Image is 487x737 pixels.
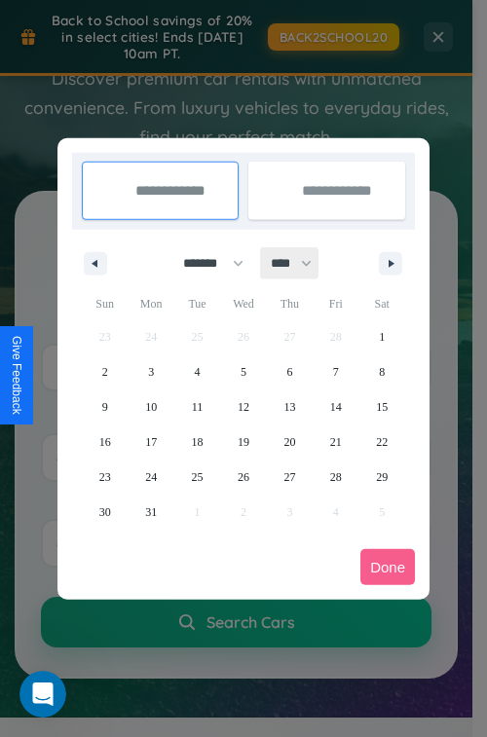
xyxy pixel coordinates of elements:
[376,389,388,424] span: 15
[283,424,295,460] span: 20
[10,336,23,415] div: Give Feedback
[359,424,405,460] button: 22
[145,424,157,460] span: 17
[379,354,385,389] span: 8
[99,460,111,495] span: 23
[82,389,128,424] button: 9
[376,460,388,495] span: 29
[359,354,405,389] button: 8
[128,460,173,495] button: 24
[359,319,405,354] button: 1
[330,460,342,495] span: 28
[220,460,266,495] button: 26
[192,389,204,424] span: 11
[313,288,358,319] span: Fri
[313,460,358,495] button: 28
[238,389,249,424] span: 12
[267,288,313,319] span: Thu
[313,424,358,460] button: 21
[267,389,313,424] button: 13
[220,288,266,319] span: Wed
[82,354,128,389] button: 2
[220,354,266,389] button: 5
[174,460,220,495] button: 25
[220,424,266,460] button: 19
[102,389,108,424] span: 9
[128,389,173,424] button: 10
[313,389,358,424] button: 14
[82,288,128,319] span: Sun
[220,389,266,424] button: 12
[238,424,249,460] span: 19
[267,354,313,389] button: 6
[99,424,111,460] span: 16
[379,319,385,354] span: 1
[82,495,128,530] button: 30
[145,495,157,530] span: 31
[148,354,154,389] span: 3
[330,424,342,460] span: 21
[238,460,249,495] span: 26
[360,549,415,585] button: Done
[99,495,111,530] span: 30
[313,354,358,389] button: 7
[174,288,220,319] span: Tue
[174,354,220,389] button: 4
[267,460,313,495] button: 27
[330,389,342,424] span: 14
[283,389,295,424] span: 13
[82,424,128,460] button: 16
[128,424,173,460] button: 17
[359,389,405,424] button: 15
[174,424,220,460] button: 18
[267,424,313,460] button: 20
[192,460,204,495] span: 25
[128,354,173,389] button: 3
[145,389,157,424] span: 10
[286,354,292,389] span: 6
[359,460,405,495] button: 29
[241,354,246,389] span: 5
[145,460,157,495] span: 24
[359,288,405,319] span: Sat
[333,354,339,389] span: 7
[128,495,173,530] button: 31
[128,288,173,319] span: Mon
[82,460,128,495] button: 23
[102,354,108,389] span: 2
[192,424,204,460] span: 18
[195,354,201,389] span: 4
[376,424,388,460] span: 22
[19,671,66,718] iframe: Intercom live chat
[283,460,295,495] span: 27
[174,389,220,424] button: 11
